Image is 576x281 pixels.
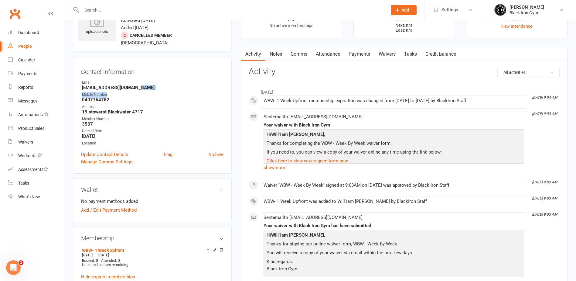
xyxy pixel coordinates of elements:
[81,158,132,165] a: Manage Comms Settings
[532,212,557,217] i: [DATE] 9:03 AM
[249,86,560,95] li: [DATE]
[81,151,128,158] a: Update Contact Details
[82,253,93,257] span: [DATE]
[80,253,223,258] div: —
[264,183,523,188] div: Waiver 'WBW - Week By Week' signed at 9:03AM on [DATE] was approved by Black Iron Staff
[78,15,116,35] div: upload photo
[264,163,523,172] a: show more
[265,240,522,249] p: Thanks for signing our online waiver form, WBW - Week By Week.
[265,131,522,140] p: Hi ,
[18,71,37,76] div: Payments
[18,181,29,186] div: Tasks
[271,132,324,137] strong: Will1am [PERSON_NAME]
[265,231,522,240] p: Hi ,
[510,5,544,10] div: [PERSON_NAME]
[82,121,223,127] strong: 3537
[8,176,64,190] a: Tasks
[18,167,48,172] div: Assessments
[249,67,560,76] h3: Activity
[18,194,40,199] div: What's New
[421,47,460,61] a: Credit balance
[80,6,383,14] input: Search...
[8,149,64,163] a: Workouts
[6,260,21,275] iframe: Intercom live chat
[532,112,557,116] i: [DATE] 9:03 AM
[82,134,223,139] strong: [DATE]
[18,57,35,62] div: Calendar
[532,196,557,200] i: [DATE] 9:03 AM
[265,140,522,148] p: Thanks for completing the WBW - Week By Week waiver form.
[82,109,223,115] strong: 19 stowerst Blackwater 4717
[82,92,223,98] div: Mobile Number
[264,114,363,120] span: Sent email to [EMAIL_ADDRESS][DOMAIN_NAME]
[264,98,523,103] div: WBW- 1 Week Upfront membership expiration was changed from [DATE] to [DATE] by BlackIron Staff
[130,33,172,38] span: Cancelled member
[98,253,109,257] span: [DATE]
[82,116,223,122] div: Member Number
[101,258,120,263] span: Attended: 0
[18,44,32,49] div: People
[82,85,223,90] strong: [EMAIL_ADDRESS][DOMAIN_NAME]
[7,6,22,21] a: Clubworx
[164,151,172,158] a: Flag
[121,40,169,46] span: [DEMOGRAPHIC_DATA]
[264,199,523,204] div: WBW- 1 Week Upfront was added to Will1am [PERSON_NAME] by BlackIron Staff
[18,140,33,144] div: Waivers
[532,95,557,100] i: [DATE] 9:04 AM
[344,47,374,61] a: Payments
[8,108,64,122] a: Automations
[82,80,223,85] div: Email
[82,248,124,253] a: WBW- 1 Week Upfront
[8,122,64,135] a: Product Sales
[359,23,449,33] p: Next: n/a Last: n/a
[265,249,522,258] p: You will receive a copy of your waiver via email within the next few days.
[359,15,449,21] div: $0.00
[208,151,223,158] a: Archive
[265,148,522,157] p: If you need to, you can view a copy of your waiver online any time using the link below:
[81,186,223,193] h3: Wallet
[81,66,223,75] h3: Contact information
[8,94,64,108] a: Messages
[18,126,44,131] div: Product Sales
[18,30,39,35] div: Dashboard
[82,97,223,102] strong: 0407764752
[81,274,135,279] a: Hide expired memberships
[286,47,312,61] a: Comms
[8,81,64,94] a: Reports
[82,258,98,263] span: Booked: 0
[264,215,363,220] span: Sent email to [EMAIL_ADDRESS][DOMAIN_NAME]
[18,99,37,103] div: Messages
[241,47,265,61] a: Activity
[18,85,33,90] div: Reports
[8,190,64,204] a: What's New
[400,47,421,61] a: Tasks
[82,263,128,267] span: Unlimited classes remaining
[8,26,64,40] a: Dashboard
[472,15,562,21] div: Never
[8,53,64,67] a: Calendar
[494,4,506,16] img: thumb_image1623296242.png
[510,10,544,16] div: Black Iron Gym
[82,128,223,134] div: Date of Birth
[82,104,223,110] div: Address
[264,223,523,228] div: Your waiver with Black Iron Gym has been submitted
[264,123,523,128] div: Your waiver with Black Iron Gym
[265,258,522,274] p: Kind regards, Black Iron Gym
[18,153,36,158] div: Workouts
[374,47,400,61] a: Waivers
[441,3,458,17] span: Settings
[271,232,324,238] strong: Will1am [PERSON_NAME]
[81,235,223,241] h3: Membership
[532,180,557,184] i: [DATE] 9:03 AM
[8,135,64,149] a: Waivers
[121,18,155,23] time: Activated [DATE]
[82,140,223,146] div: Location
[8,67,64,81] a: Payments
[121,25,148,30] time: Added [DATE]
[401,8,409,12] span: Add
[501,24,532,29] a: view attendance
[267,158,348,164] a: Click here to view your signed form now
[8,40,64,53] a: People
[81,198,223,205] li: No payment methods added
[312,47,344,61] a: Attendance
